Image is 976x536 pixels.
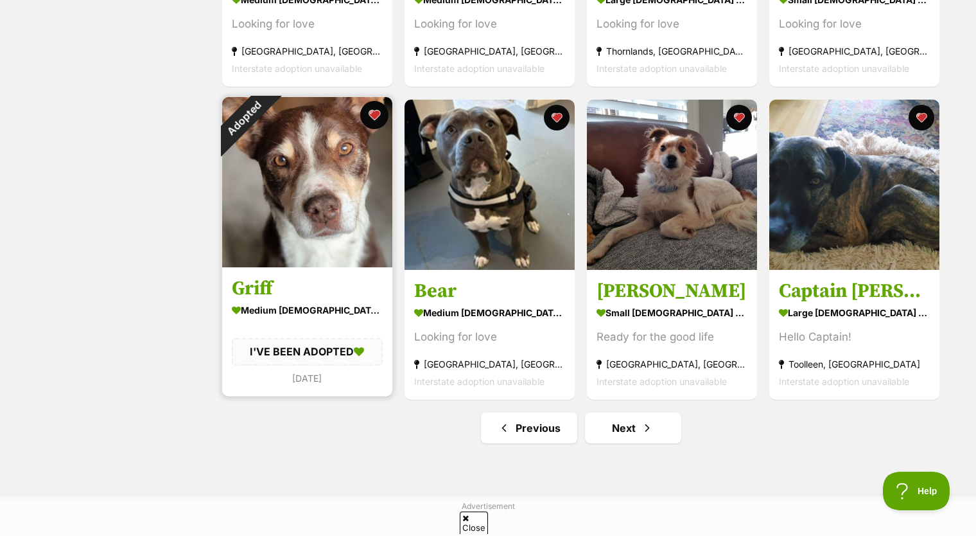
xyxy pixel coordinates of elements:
[597,328,747,346] div: Ready for the good life
[405,269,575,400] a: Bear medium [DEMOGRAPHIC_DATA] Dog Looking for love [GEOGRAPHIC_DATA], [GEOGRAPHIC_DATA] Intersta...
[779,376,909,387] span: Interstate adoption unavailable
[597,303,747,322] div: small [DEMOGRAPHIC_DATA] Dog
[726,105,752,130] button: favourite
[232,370,383,387] div: [DATE]
[222,267,392,396] a: Griff medium [DEMOGRAPHIC_DATA] Dog I'VE BEEN ADOPTED [DATE] favourite
[460,512,488,534] span: Close
[414,355,565,373] div: [GEOGRAPHIC_DATA], [GEOGRAPHIC_DATA]
[222,257,392,270] a: Adopted
[779,16,930,33] div: Looking for love
[597,64,727,75] span: Interstate adoption unavailable
[597,16,747,33] div: Looking for love
[597,279,747,303] h3: [PERSON_NAME]
[232,276,383,301] h3: Griff
[597,376,727,387] span: Interstate adoption unavailable
[222,97,392,267] img: Griff
[597,43,747,60] div: Thornlands, [GEOGRAPHIC_DATA]
[597,355,747,373] div: [GEOGRAPHIC_DATA], [GEOGRAPHIC_DATA]
[587,269,757,400] a: [PERSON_NAME] small [DEMOGRAPHIC_DATA] Dog Ready for the good life [GEOGRAPHIC_DATA], [GEOGRAPHIC...
[221,413,941,443] nav: Pagination
[414,43,565,60] div: [GEOGRAPHIC_DATA], [GEOGRAPHIC_DATA]
[779,355,930,373] div: Toolleen, [GEOGRAPHIC_DATA]
[779,43,930,60] div: [GEOGRAPHIC_DATA], [GEOGRAPHIC_DATA]
[779,279,930,303] h3: Captain [PERSON_NAME]
[205,80,282,157] div: Adopted
[232,64,362,75] span: Interstate adoption unavailable
[544,105,570,130] button: favourite
[232,301,383,319] div: medium [DEMOGRAPHIC_DATA] Dog
[414,64,545,75] span: Interstate adoption unavailable
[779,303,930,322] div: large [DEMOGRAPHIC_DATA] Dog
[414,328,565,346] div: Looking for love
[232,43,383,60] div: [GEOGRAPHIC_DATA], [GEOGRAPHIC_DATA]
[769,100,939,270] img: Captain Tamblyn
[481,413,577,443] a: Previous page
[587,100,757,270] img: Basil Silvanus
[232,16,383,33] div: Looking for love
[405,100,575,270] img: Bear
[414,16,565,33] div: Looking for love
[360,101,388,129] button: favourite
[232,338,383,365] div: I'VE BEEN ADOPTED
[779,64,909,75] span: Interstate adoption unavailable
[883,472,950,510] iframe: Help Scout Beacon - Open
[414,376,545,387] span: Interstate adoption unavailable
[585,413,681,443] a: Next page
[909,105,934,130] button: favourite
[414,303,565,322] div: medium [DEMOGRAPHIC_DATA] Dog
[779,328,930,346] div: Hello Captain!
[769,269,939,400] a: Captain [PERSON_NAME] large [DEMOGRAPHIC_DATA] Dog Hello Captain! Toolleen, [GEOGRAPHIC_DATA] Int...
[414,279,565,303] h3: Bear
